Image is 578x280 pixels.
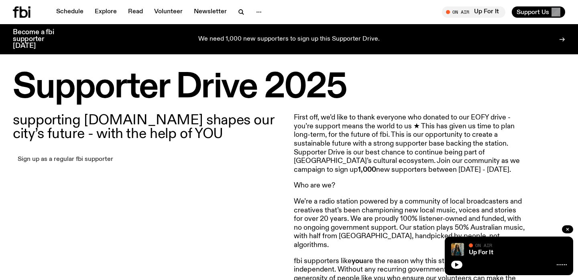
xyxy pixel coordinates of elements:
a: Read [123,6,148,18]
strong: you [352,257,363,265]
strong: 1,000 [358,166,376,173]
a: Schedule [51,6,88,18]
a: Up For It [469,249,493,256]
button: On AirUp For It [442,6,505,18]
span: Support Us [517,8,549,16]
span: On Air [475,243,492,248]
a: Volunteer [149,6,187,18]
p: We need 1,000 new supporters to sign up this Supporter Drive. [198,36,380,43]
a: Newsletter [189,6,232,18]
img: Ify - a Brown Skin girl with black braided twists, looking up to the side with her tongue stickin... [451,243,464,256]
a: Sign up as a regular fbi supporter [13,154,118,165]
p: Who are we? [294,181,525,190]
p: We’re a radio station powered by a community of local broadcasters and creatives that’s been cham... [294,198,525,250]
p: First off, we’d like to thank everyone who donated to our EOFY drive - you’re support means the w... [294,113,525,174]
h1: Supporter Drive 2025 [13,71,565,104]
a: Explore [90,6,122,18]
button: Support Us [512,6,565,18]
p: supporting [DOMAIN_NAME] shapes our city’s future - with the help of YOU [13,113,284,141]
h3: Become a fbi supporter [DATE] [13,29,64,49]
